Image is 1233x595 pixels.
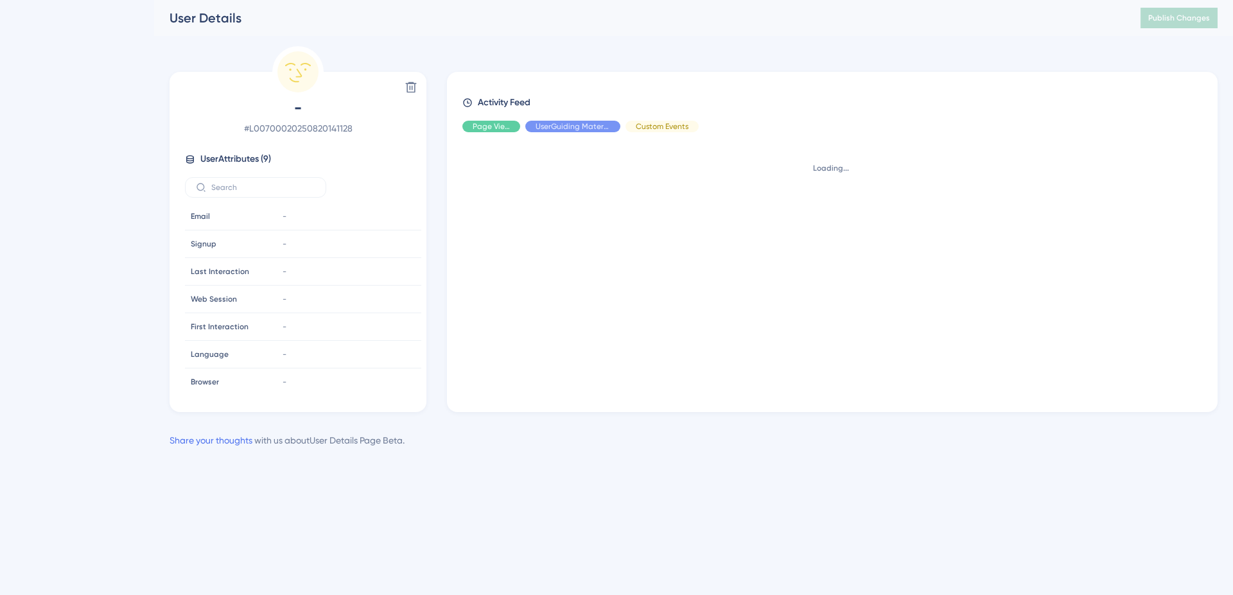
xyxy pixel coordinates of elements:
span: User Attributes ( 9 ) [200,151,271,167]
div: with us about User Details Page Beta . [170,433,405,448]
span: Language [191,349,229,359]
span: Activity Feed [478,95,530,110]
span: Custom Events [636,121,688,132]
div: User Details [170,9,1108,27]
span: - [283,239,286,249]
span: Last Interaction [191,266,249,277]
span: Web Session [191,294,237,304]
button: Publish Changes [1141,8,1218,28]
div: Loading... [462,163,1200,173]
span: - [283,349,286,359]
span: Signup [191,239,216,249]
span: # L00700020250820141128 [185,121,411,136]
span: - [283,211,286,221]
span: Publish Changes [1148,13,1210,23]
span: - [283,266,286,277]
span: Browser [191,377,219,387]
span: - [283,294,286,304]
span: - [283,377,286,387]
span: Page View [473,121,510,132]
a: Share your thoughts [170,435,252,445]
span: Email [191,211,210,221]
span: First Interaction [191,322,249,332]
span: - [283,322,286,332]
span: UserGuiding Material [536,121,610,132]
input: Search [211,183,315,192]
span: - [185,98,411,118]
